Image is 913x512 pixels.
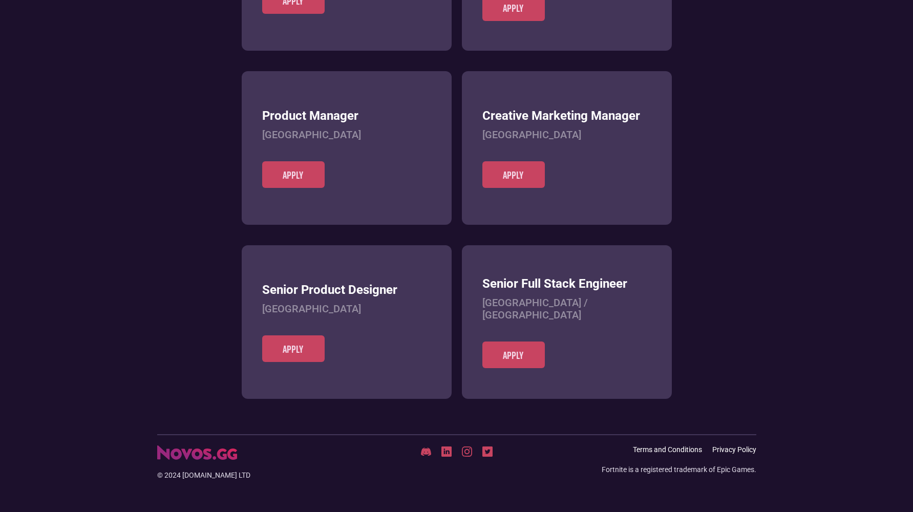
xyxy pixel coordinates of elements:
[482,276,651,342] a: Senior Full Stack Engineer[GEOGRAPHIC_DATA] / [GEOGRAPHIC_DATA]
[482,342,545,368] a: Apply
[262,283,431,297] h3: Senior Product Designer
[157,470,357,480] div: © 2024 [DOMAIN_NAME] LTD
[262,109,431,161] a: Product Manager[GEOGRAPHIC_DATA]
[482,109,651,161] a: Creative Marketing Manager[GEOGRAPHIC_DATA]
[602,464,756,475] div: Fortnite is a registered trademark of Epic Games.
[482,296,651,321] h4: [GEOGRAPHIC_DATA] / [GEOGRAPHIC_DATA]
[482,161,545,188] a: Apply
[633,445,702,454] a: Terms and Conditions
[482,276,651,291] h3: Senior Full Stack Engineer
[482,129,651,141] h4: [GEOGRAPHIC_DATA]
[262,335,325,362] a: Apply
[262,303,431,315] h4: [GEOGRAPHIC_DATA]
[262,161,325,188] a: Apply
[712,445,756,454] a: Privacy Policy
[262,129,431,141] h4: [GEOGRAPHIC_DATA]
[262,283,431,335] a: Senior Product Designer[GEOGRAPHIC_DATA]
[262,109,431,123] h3: Product Manager
[482,109,651,123] h3: Creative Marketing Manager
